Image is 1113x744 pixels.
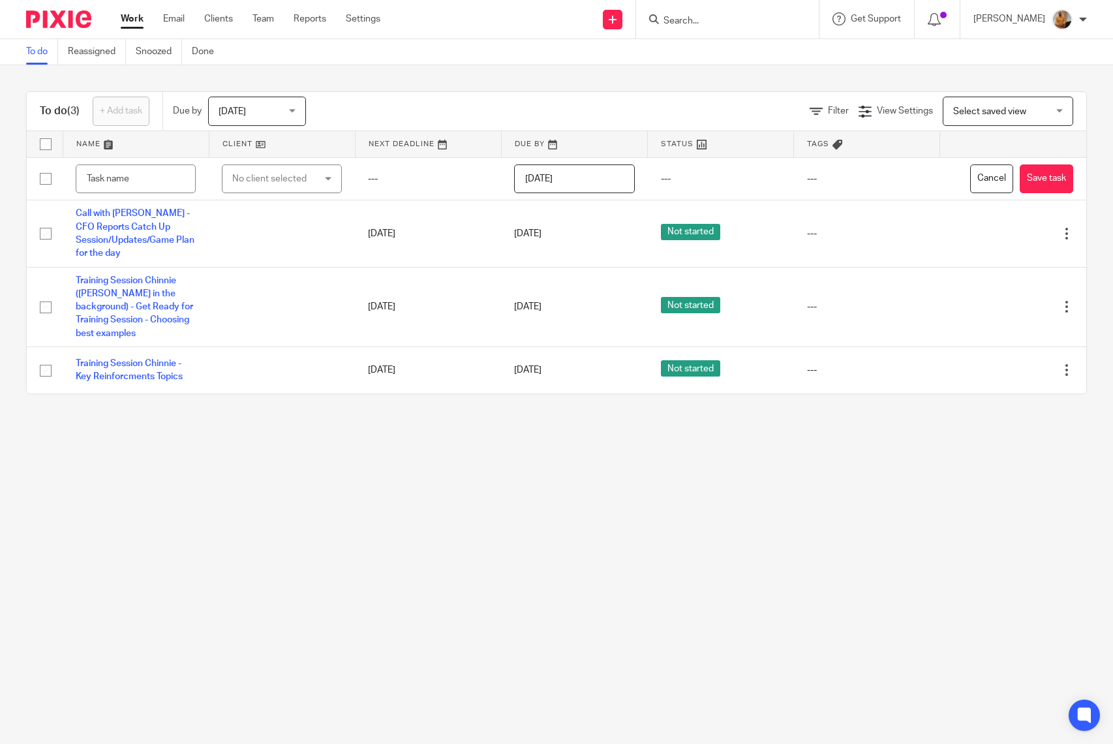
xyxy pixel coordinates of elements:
span: Select saved view [953,107,1026,116]
a: Snoozed [136,39,182,65]
a: Reassigned [68,39,126,65]
a: Clients [204,12,233,25]
a: Training Session Chinnie - Key Reinforcments Topics [76,359,183,381]
span: [DATE] [514,302,541,311]
input: Pick a date [514,164,634,194]
div: No client selected [232,165,320,193]
a: Email [163,12,185,25]
img: 1234.JPG [1052,9,1073,30]
span: Not started [661,297,720,313]
a: Done [192,39,224,65]
td: --- [794,157,940,200]
span: Tags [807,140,829,147]
span: [DATE] [514,229,541,238]
a: Settings [346,12,380,25]
td: [DATE] [355,267,501,347]
p: [PERSON_NAME] [973,12,1045,25]
a: Training Session Chinnie ([PERSON_NAME] in the background) - Get Ready for Training Session - Cho... [76,276,193,338]
input: Search [662,16,780,27]
span: Not started [661,360,720,377]
span: [DATE] [219,107,246,116]
span: View Settings [877,106,933,116]
input: Task name [76,164,196,194]
span: Not started [661,224,720,240]
h1: To do [40,104,80,118]
span: [DATE] [514,365,541,375]
td: [DATE] [355,200,501,267]
div: --- [807,300,927,313]
td: --- [648,157,794,200]
div: --- [807,364,927,377]
span: Get Support [851,14,901,23]
p: Due by [173,104,202,117]
div: --- [807,227,927,240]
a: Reports [294,12,326,25]
a: To do [26,39,58,65]
span: Filter [828,106,849,116]
a: Team [252,12,274,25]
img: Pixie [26,10,91,28]
td: [DATE] [355,347,501,394]
td: --- [355,157,501,200]
span: (3) [67,106,80,116]
button: Save task [1020,164,1073,194]
a: + Add task [93,97,149,126]
button: Cancel [970,164,1013,194]
a: Work [121,12,144,25]
a: Call with [PERSON_NAME] - CFO Reports Catch Up Session/Updates/Game Plan for the day [76,209,194,258]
